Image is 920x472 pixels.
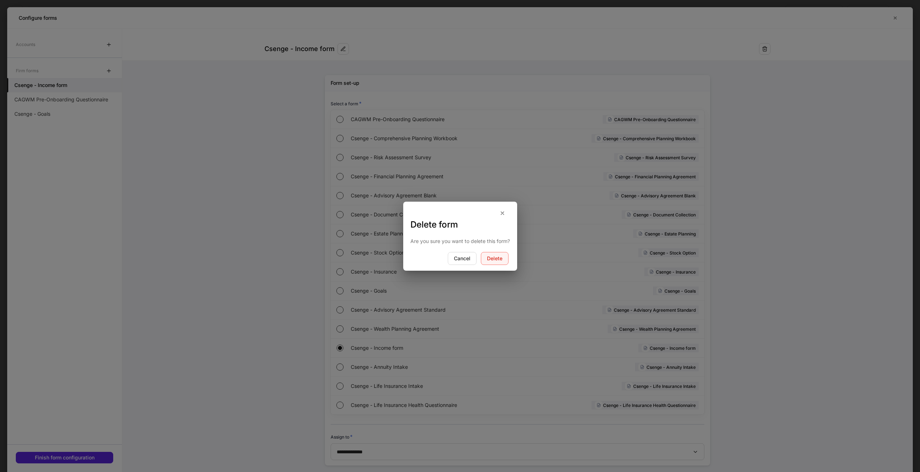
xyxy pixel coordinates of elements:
[454,256,470,261] div: Cancel
[481,252,509,265] button: Delete
[410,219,510,230] h3: Delete form
[487,256,502,261] div: Delete
[410,238,510,245] p: Are you sure you want to delete this form?
[448,252,477,265] button: Cancel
